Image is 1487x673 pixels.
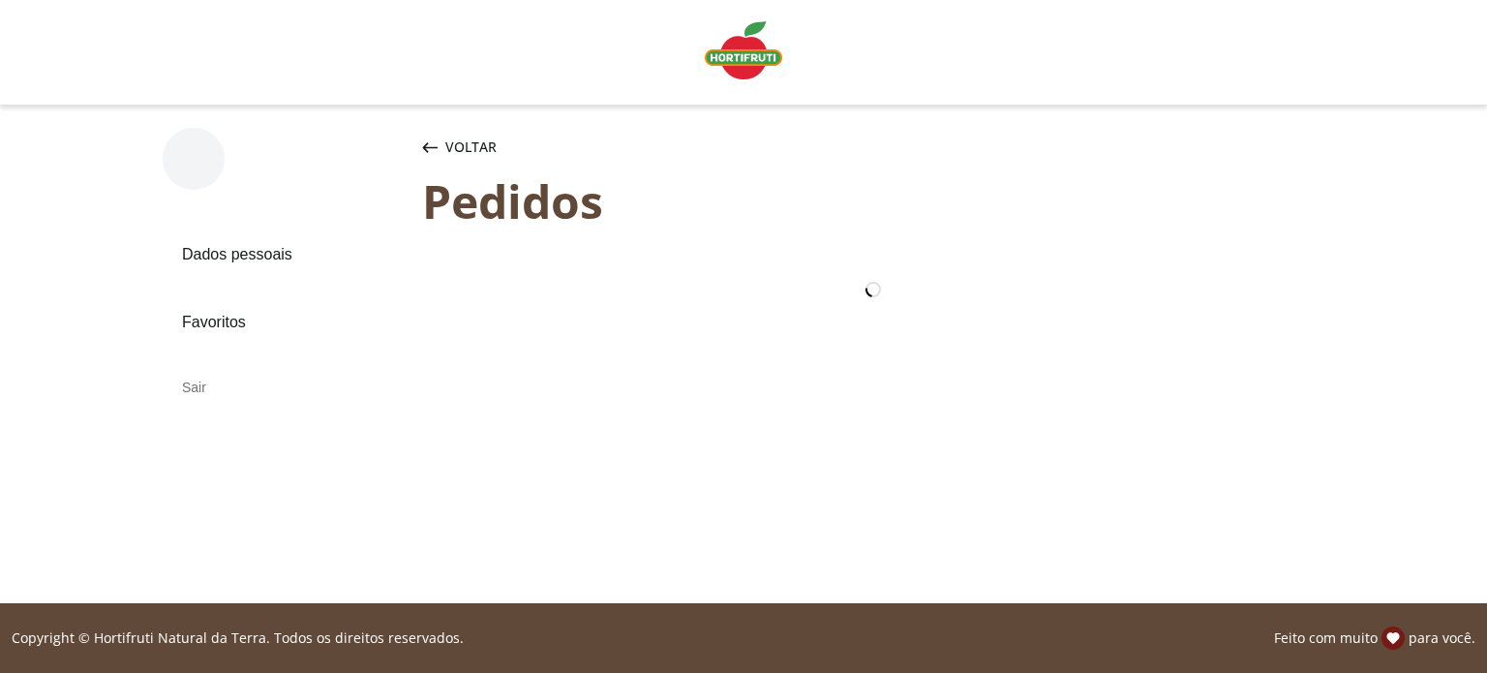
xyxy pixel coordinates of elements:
[445,138,497,157] span: Voltar
[865,282,881,297] img: loader
[1381,627,1405,650] img: amor
[705,21,782,79] img: Logo
[163,296,407,349] a: Favoritos
[163,229,407,281] a: Dados pessoais
[422,174,1324,228] div: Pedidos
[12,628,464,648] p: Copyright © Hortifruti Natural da Terra. Todos os direitos reservados.
[418,128,501,167] button: Voltar
[163,364,407,411] div: Sair
[8,627,1479,650] div: Linha de sessão
[1274,627,1475,650] p: Feito com muito para você.
[697,14,790,91] a: Logo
